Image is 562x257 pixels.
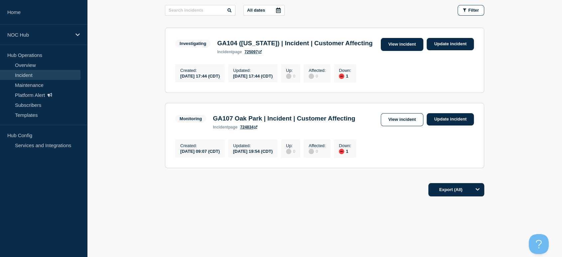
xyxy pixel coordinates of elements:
[339,143,351,148] p: Down :
[233,143,273,148] p: Updated :
[175,115,206,123] span: Monitoring
[339,68,351,73] p: Down :
[244,50,262,54] a: 725097
[309,73,326,79] div: 0
[339,73,351,79] div: 1
[286,143,295,148] p: Up :
[468,8,479,13] span: Filter
[233,68,273,73] p: Updated :
[309,68,326,73] p: Affected :
[286,73,295,79] div: 0
[213,125,228,129] span: incident
[381,38,424,51] a: View incident
[309,148,326,154] div: 0
[529,234,549,254] iframe: Help Scout Beacon - Open
[247,8,265,13] p: All dates
[217,50,232,54] span: incident
[309,149,314,154] div: disabled
[233,73,273,79] div: [DATE] 17:44 (CDT)
[381,113,424,126] a: View incident
[180,148,220,154] div: [DATE] 09:07 (CDT)
[180,143,220,148] p: Created :
[7,32,71,38] p: NOC Hub
[217,50,242,54] p: page
[243,5,285,16] button: All dates
[286,148,295,154] div: 0
[217,40,372,47] h3: GA104 ([US_STATE]) | Incident | Customer Affecting
[240,125,257,129] a: 724834
[427,113,474,126] a: Update incident
[339,149,344,154] div: down
[339,148,351,154] div: 1
[180,68,220,73] p: Created :
[309,143,326,148] p: Affected :
[286,74,291,79] div: disabled
[213,125,237,129] p: page
[286,68,295,73] p: Up :
[428,183,484,196] button: Export (All)
[286,149,291,154] div: disabled
[180,73,220,79] div: [DATE] 17:44 (CDT)
[175,40,211,47] span: Investigating
[309,74,314,79] div: disabled
[458,5,484,16] button: Filter
[471,183,484,196] button: Options
[427,38,474,50] a: Update incident
[165,5,235,16] input: Search incidents
[233,148,273,154] div: [DATE] 19:54 (CDT)
[339,74,344,79] div: down
[213,115,355,122] h3: GA107 Oak Park | Incident | Customer Affecting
